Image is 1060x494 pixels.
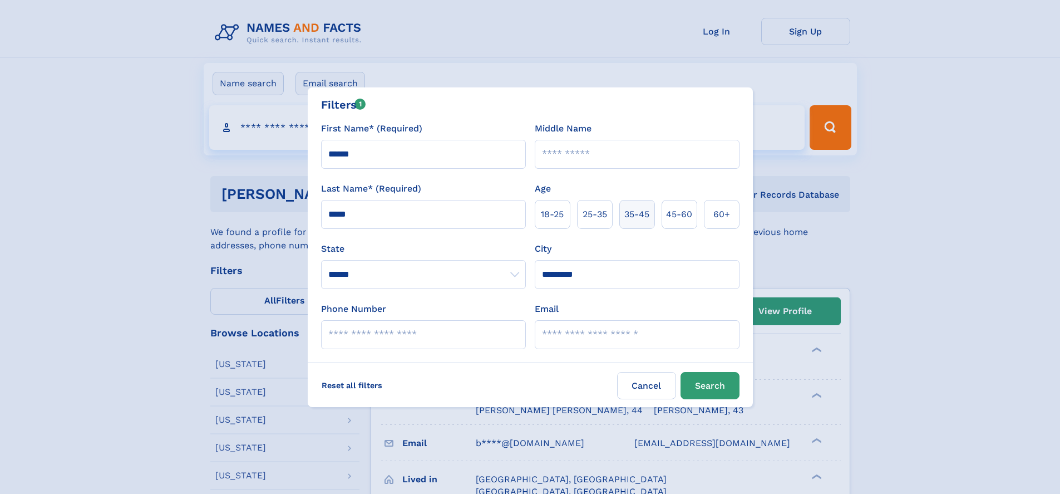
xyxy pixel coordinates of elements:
div: Filters [321,96,366,113]
label: Last Name* (Required) [321,182,421,195]
span: 60+ [713,208,730,221]
label: Cancel [617,372,676,399]
label: State [321,242,526,256]
span: 45‑60 [666,208,692,221]
label: Age [535,182,551,195]
span: 25‑35 [583,208,607,221]
label: City [535,242,551,256]
label: Phone Number [321,302,386,316]
button: Search [681,372,739,399]
label: Reset all filters [314,372,390,399]
span: 35‑45 [624,208,649,221]
label: Email [535,302,559,316]
label: Middle Name [535,122,591,135]
span: 18‑25 [541,208,564,221]
label: First Name* (Required) [321,122,422,135]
